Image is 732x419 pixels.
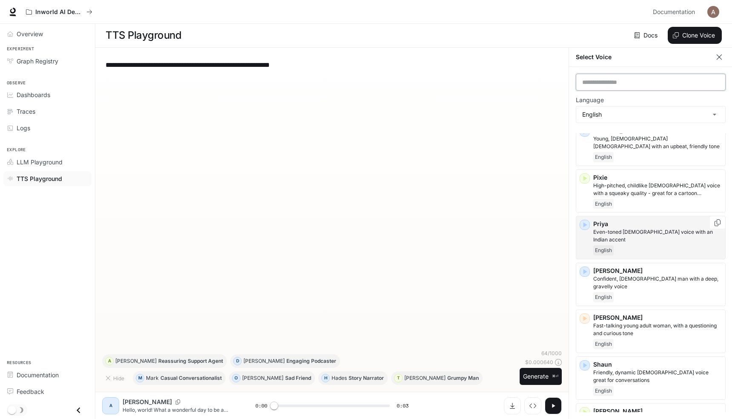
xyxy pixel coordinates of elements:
[668,27,722,44] button: Clone Voice
[3,367,91,382] a: Documentation
[242,376,283,381] p: [PERSON_NAME]
[524,397,541,414] button: Inspect
[17,158,63,166] span: LLM Playground
[160,376,222,381] p: Casual Conversationalist
[593,339,614,349] span: English
[593,386,614,396] span: English
[3,104,91,119] a: Traces
[172,399,184,405] button: Copy Voice ID
[232,371,240,385] div: O
[123,398,172,406] p: [PERSON_NAME]
[404,376,446,381] p: [PERSON_NAME]
[520,368,562,385] button: Generate⌘⏎
[106,354,113,368] div: A
[3,87,91,102] a: Dashboards
[593,220,722,228] p: Priya
[593,182,722,197] p: High-pitched, childlike female voice with a squeaky quality - great for a cartoon character
[3,54,91,69] a: Graph Registry
[593,369,722,384] p: Friendly, dynamic male voice great for conversations
[576,97,604,103] p: Language
[593,173,722,182] p: Pixie
[229,371,315,385] button: O[PERSON_NAME]Sad Friend
[17,57,58,66] span: Graph Registry
[593,228,722,244] p: Even-toned female voice with an Indian accent
[230,354,340,368] button: D[PERSON_NAME]Engaging Podcaster
[243,359,285,364] p: [PERSON_NAME]
[541,350,562,357] p: 64 / 1000
[115,359,157,364] p: [PERSON_NAME]
[649,3,701,20] a: Documentation
[332,376,347,381] p: Hades
[3,26,91,41] a: Overview
[146,376,159,381] p: Mark
[136,371,144,385] div: M
[349,376,384,381] p: Story Narrator
[395,371,402,385] div: T
[285,376,311,381] p: Sad Friend
[593,360,722,369] p: Shaun
[102,354,227,368] button: A[PERSON_NAME]Reassuring Support Agent
[593,292,614,302] span: English
[593,152,614,162] span: English
[576,106,725,123] div: English
[3,121,91,135] a: Logs
[104,399,117,413] div: A
[391,371,483,385] button: T[PERSON_NAME]Grumpy Man
[123,406,235,413] p: Hello, world! What a wonderful day to be a text-to-speech model!
[447,376,479,381] p: Grumpy Man
[3,171,91,186] a: TTS Playground
[397,402,409,410] span: 0:03
[593,199,614,209] span: English
[133,371,226,385] button: MMarkCasual Conversationalist
[35,9,83,16] p: Inworld AI Demos
[713,219,722,226] button: Copy Voice ID
[653,7,695,17] span: Documentation
[17,370,59,379] span: Documentation
[504,397,521,414] button: Download audio
[255,402,267,410] span: 0:00
[3,384,91,399] a: Feedback
[318,371,388,385] button: HHadesStory Narrator
[286,359,336,364] p: Engaging Podcaster
[322,371,329,385] div: H
[17,90,50,99] span: Dashboards
[593,313,722,322] p: [PERSON_NAME]
[593,135,722,150] p: Young, British female with an upbeat, friendly tone
[632,27,661,44] a: Docs
[593,245,614,255] span: English
[17,174,62,183] span: TTS Playground
[102,371,129,385] button: Hide
[69,402,88,419] button: Close drawer
[17,29,43,38] span: Overview
[552,374,558,379] p: ⌘⏎
[593,322,722,337] p: Fast-talking young adult woman, with a questioning and curious tone
[593,407,722,416] p: [PERSON_NAME]
[705,3,722,20] button: User avatar
[106,27,181,44] h1: TTS Playground
[525,359,553,366] p: $ 0.000640
[17,387,44,396] span: Feedback
[17,123,30,132] span: Logs
[707,6,719,18] img: User avatar
[593,275,722,290] p: Confident, British man with a deep, gravelly voice
[8,405,16,414] span: Dark mode toggle
[22,3,96,20] button: All workspaces
[17,107,35,116] span: Traces
[3,155,91,169] a: LLM Playground
[158,359,223,364] p: Reassuring Support Agent
[234,354,241,368] div: D
[593,267,722,275] p: [PERSON_NAME]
